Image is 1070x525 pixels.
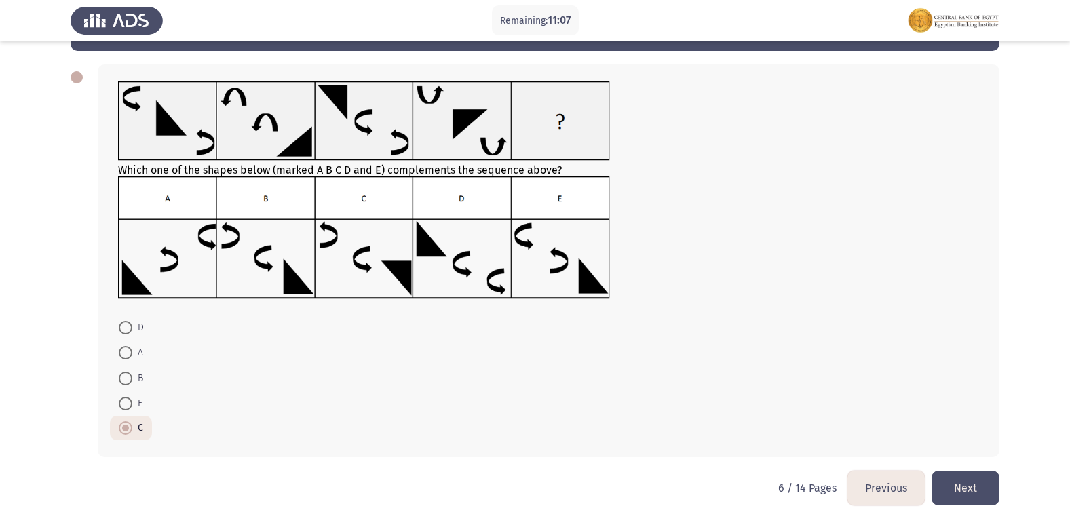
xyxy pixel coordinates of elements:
[118,176,610,299] img: UkFYMDA3NUIucG5nMTYyMjAzMjM1ODExOQ==.png
[118,81,610,161] img: UkFYMDA3NUEucG5nMTYyMjAzMjMyNjEwNA==.png
[132,319,144,336] span: D
[847,471,925,505] button: load previous page
[132,345,143,361] span: A
[907,1,999,39] img: Assessment logo of FOCUS Assessment 3 Modules EN
[778,482,837,494] p: 6 / 14 Pages
[132,395,142,412] span: E
[132,370,143,387] span: B
[500,12,571,29] p: Remaining:
[932,471,999,505] button: load next page
[71,1,163,39] img: Assess Talent Management logo
[548,14,571,26] span: 11:07
[118,81,979,302] div: Which one of the shapes below (marked A B C D and E) complements the sequence above?
[132,420,143,436] span: C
